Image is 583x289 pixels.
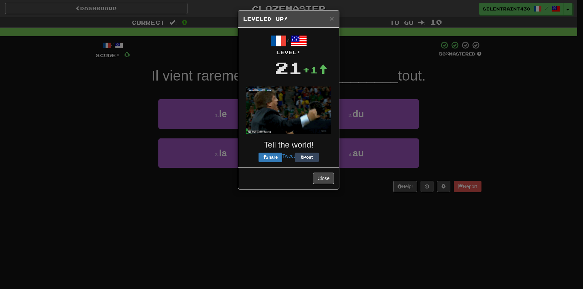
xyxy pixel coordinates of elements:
[302,63,328,76] div: +1
[295,153,319,162] button: Post
[282,153,295,159] a: Tweet
[330,15,334,22] span: ×
[243,140,334,149] h3: Tell the world!
[243,16,334,22] h5: Leveled Up!
[243,49,334,56] div: Level:
[246,86,331,134] img: soccer-coach-305de1daf777ce53eb89c6f6bc29008043040bc4dbfb934f710cb4871828419f.gif
[243,33,334,56] div: /
[259,153,282,162] button: Share
[313,173,334,184] button: Close
[275,56,302,80] div: 21
[330,15,334,22] button: Close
